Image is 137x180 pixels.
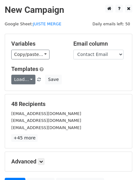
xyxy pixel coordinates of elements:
[11,40,64,47] h5: Variables
[11,111,81,116] small: [EMAIL_ADDRESS][DOMAIN_NAME]
[45,75,61,84] button: Save
[11,66,38,72] a: Templates
[106,150,137,180] div: Chatwidget
[11,134,38,142] a: +45 more
[11,118,81,123] small: [EMAIL_ADDRESS][DOMAIN_NAME]
[73,40,126,47] h5: Email column
[11,158,126,165] h5: Advanced
[11,125,81,130] small: [EMAIL_ADDRESS][DOMAIN_NAME]
[11,50,50,59] a: Copy/paste...
[5,22,61,26] small: Google Sheet:
[90,21,132,27] span: Daily emails left: 50
[11,75,35,84] a: Load...
[90,22,132,26] a: Daily emails left: 50
[5,5,132,15] h2: New Campaign
[106,150,137,180] iframe: Chat Widget
[33,22,61,26] a: JUISTE MERGE
[11,101,126,107] h5: 48 Recipients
